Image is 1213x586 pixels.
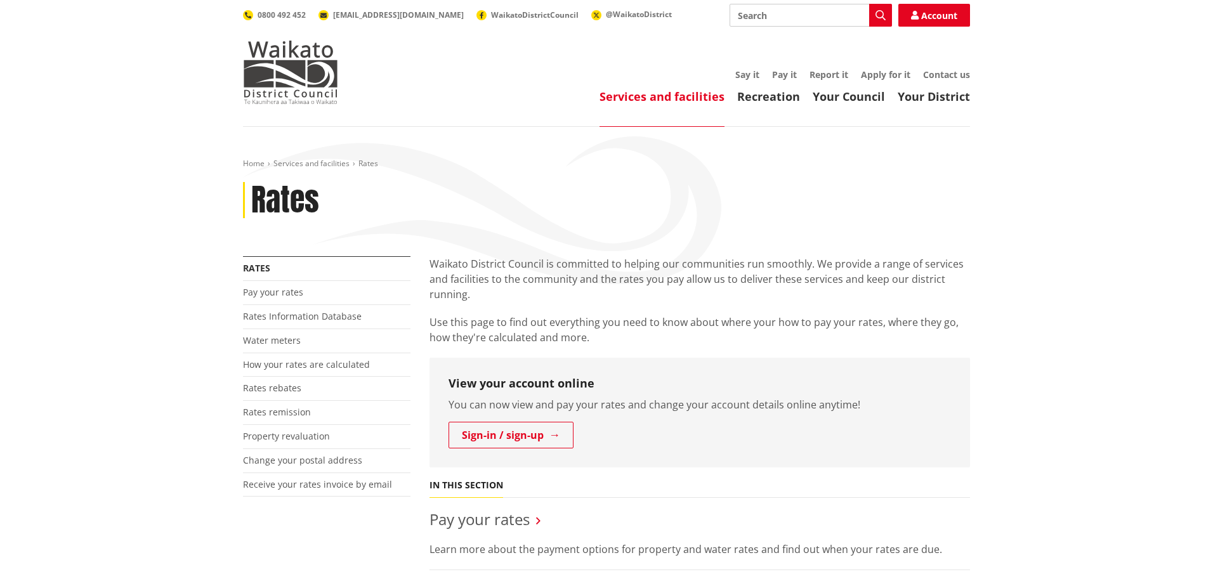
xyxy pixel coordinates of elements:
p: Use this page to find out everything you need to know about where your how to pay your rates, whe... [429,315,970,345]
p: Waikato District Council is committed to helping our communities run smoothly. We provide a range... [429,256,970,302]
span: @WaikatoDistrict [606,9,672,20]
a: [EMAIL_ADDRESS][DOMAIN_NAME] [318,10,464,20]
nav: breadcrumb [243,159,970,169]
span: WaikatoDistrictCouncil [491,10,579,20]
a: Recreation [737,89,800,104]
a: Receive your rates invoice by email [243,478,392,490]
a: Pay your rates [243,286,303,298]
a: Your District [898,89,970,104]
a: Say it [735,68,759,81]
h1: Rates [251,182,319,219]
a: Home [243,158,265,169]
a: Your Council [813,89,885,104]
a: Services and facilities [600,89,725,104]
a: Change your postal address [243,454,362,466]
a: Account [898,4,970,27]
a: Pay it [772,68,797,81]
a: WaikatoDistrictCouncil [476,10,579,20]
a: Water meters [243,334,301,346]
h3: View your account online [449,377,951,391]
a: Sign-in / sign-up [449,422,574,448]
span: [EMAIL_ADDRESS][DOMAIN_NAME] [333,10,464,20]
a: Report it [810,68,848,81]
a: Rates remission [243,406,311,418]
input: Search input [730,4,892,27]
a: @WaikatoDistrict [591,9,672,20]
p: Learn more about the payment options for property and water rates and find out when your rates ar... [429,542,970,557]
a: 0800 492 452 [243,10,306,20]
a: Rates [243,262,270,274]
a: Contact us [923,68,970,81]
img: Waikato District Council - Te Kaunihera aa Takiwaa o Waikato [243,41,338,104]
a: How your rates are calculated [243,358,370,370]
span: Rates [358,158,378,169]
a: Rates Information Database [243,310,362,322]
p: You can now view and pay your rates and change your account details online anytime! [449,397,951,412]
a: Services and facilities [273,158,350,169]
h5: In this section [429,480,503,491]
a: Property revaluation [243,430,330,442]
a: Apply for it [861,68,910,81]
a: Rates rebates [243,382,301,394]
a: Pay your rates [429,509,530,530]
span: 0800 492 452 [258,10,306,20]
